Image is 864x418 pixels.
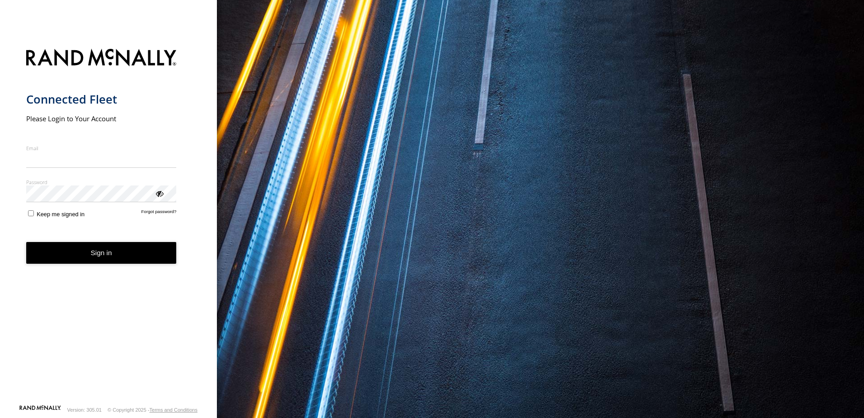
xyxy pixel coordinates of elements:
[26,92,177,107] h1: Connected Fleet
[26,242,177,264] button: Sign in
[155,189,164,198] div: ViewPassword
[150,407,197,413] a: Terms and Conditions
[28,210,34,216] input: Keep me signed in
[67,407,102,413] div: Version: 305.01
[26,43,191,404] form: main
[26,179,177,185] label: Password
[26,114,177,123] h2: Please Login to Your Account
[26,145,177,152] label: Email
[19,405,61,414] a: Visit our Website
[108,407,197,413] div: © Copyright 2025 -
[141,209,177,218] a: Forgot password?
[26,47,177,70] img: Rand McNally
[37,211,85,218] span: Keep me signed in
